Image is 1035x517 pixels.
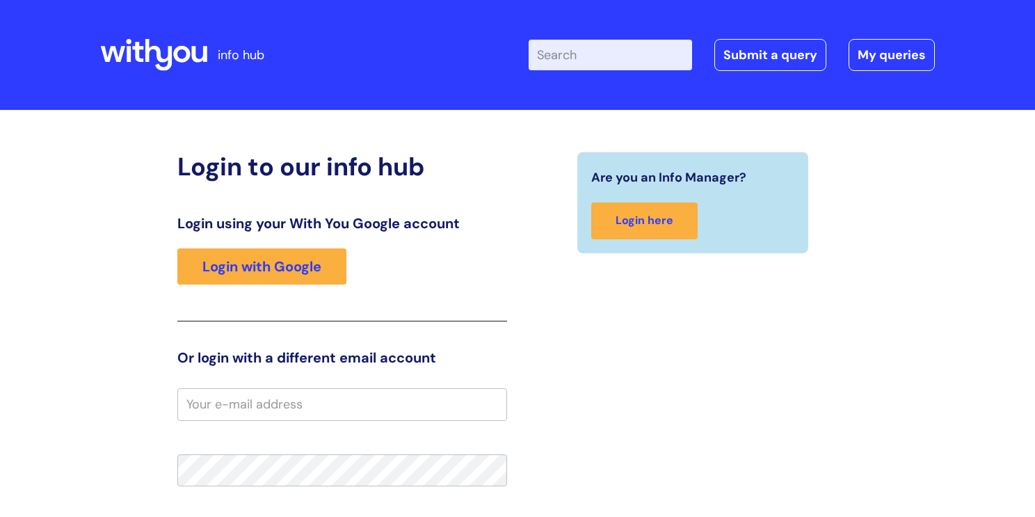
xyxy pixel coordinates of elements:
a: My queries [849,39,935,71]
input: Your e-mail address [177,388,507,420]
a: Login here [591,202,698,239]
span: Are you an Info Manager? [591,166,746,189]
h2: Login to our info hub [177,152,507,182]
p: info hub [218,44,264,66]
h3: Login using your With You Google account [177,215,507,232]
a: Submit a query [714,39,826,71]
a: Login with Google [177,248,346,285]
input: Search [529,40,692,70]
h3: Or login with a different email account [177,349,507,366]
